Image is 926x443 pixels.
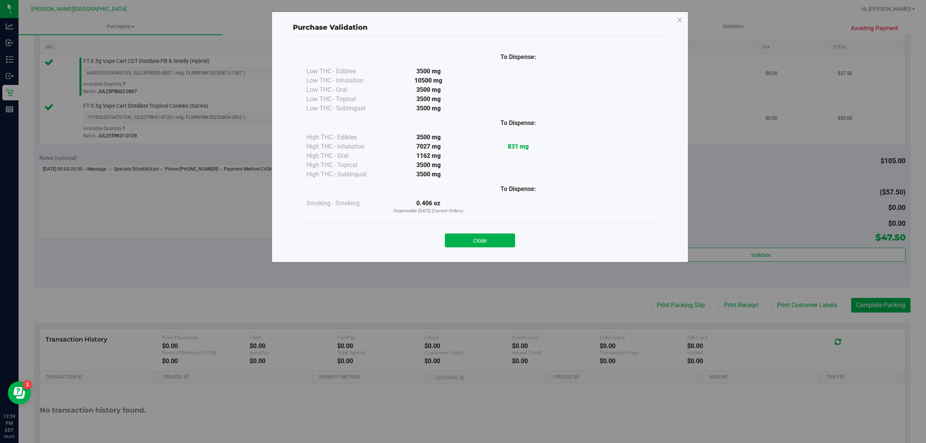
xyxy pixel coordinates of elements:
[384,208,473,215] p: Dispensable [DATE] (Current Orders)
[384,95,473,104] div: 3500 mg
[384,133,473,142] div: 3500 mg
[306,151,384,161] div: High THC - Oral
[306,161,384,170] div: High THC - Topical
[384,104,473,113] div: 3500 mg
[384,170,473,179] div: 3500 mg
[384,76,473,85] div: 10500 mg
[306,85,384,95] div: Low THC - Oral
[306,199,384,208] div: Smoking - Smoking
[23,380,32,389] iframe: Resource center unread badge
[473,52,563,62] div: To Dispense:
[384,85,473,95] div: 3500 mg
[384,161,473,170] div: 3500 mg
[384,199,473,215] div: 0.406 oz
[306,76,384,85] div: Low THC - Inhalation
[8,381,31,404] iframe: Resource center
[384,67,473,76] div: 3500 mg
[473,118,563,128] div: To Dispense:
[384,151,473,161] div: 1162 mg
[384,142,473,151] div: 7027 mg
[306,95,384,104] div: Low THC - Topical
[473,184,563,194] div: To Dispense:
[306,133,384,142] div: High THC - Edibles
[306,170,384,179] div: High THC - Sublingual
[508,143,529,150] strong: 831 mg
[445,233,515,247] button: Close
[293,23,368,32] span: Purchase Validation
[306,142,384,151] div: High THC - Inhalation
[306,67,384,76] div: Low THC - Edibles
[306,104,384,113] div: Low THC - Sublingual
